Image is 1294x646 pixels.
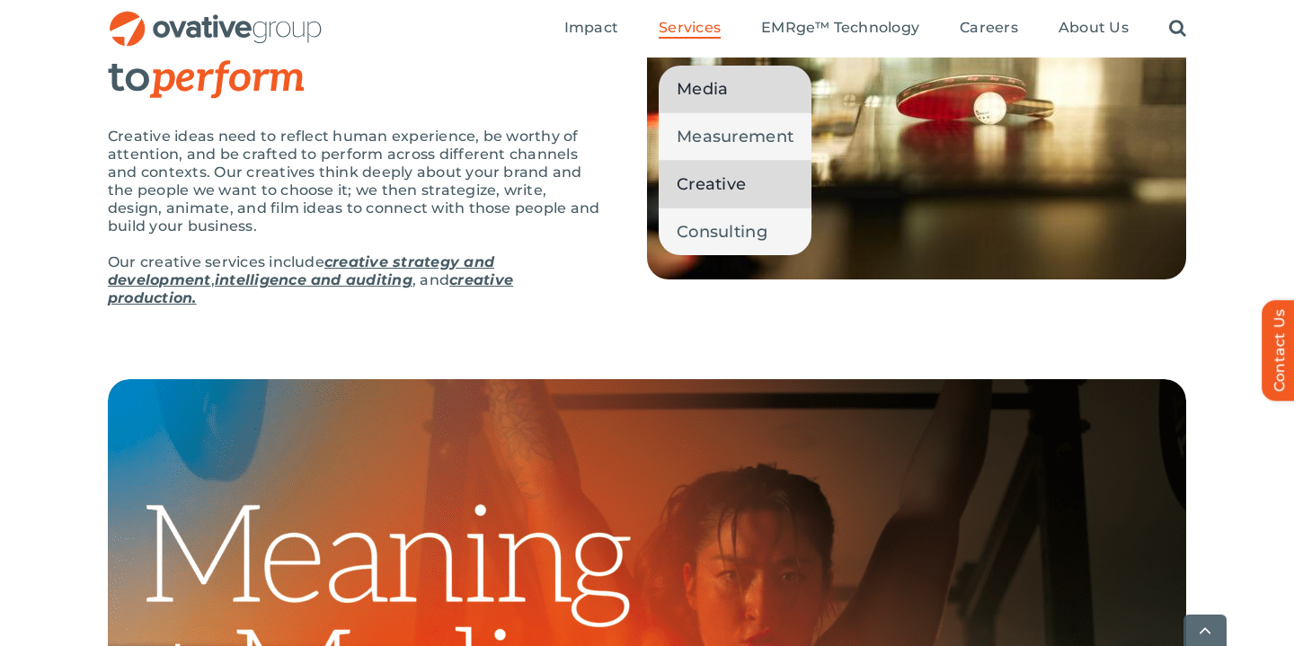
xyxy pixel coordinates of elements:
span: Consulting [677,219,767,244]
span: Services [659,19,721,37]
a: creative production. [108,271,513,306]
a: Consulting [659,208,811,255]
a: Services [659,19,721,39]
span: About Us [1059,19,1129,37]
a: Creative [659,161,811,208]
span: Measurement [677,124,793,149]
p: Our creative services include , , and [108,253,602,307]
span: EMRge™ Technology [761,19,919,37]
span: Creative [677,172,746,197]
a: Impact [564,19,618,39]
span: Media [677,76,728,102]
a: Search [1169,19,1186,39]
a: intelligence and auditing [215,271,412,288]
a: About Us [1059,19,1129,39]
span: Careers [960,19,1018,37]
a: Measurement [659,113,811,160]
a: Careers [960,19,1018,39]
a: EMRge™ Technology [761,19,919,39]
a: OG_Full_horizontal_RGB [108,9,323,26]
a: creative strategy and development [108,253,494,288]
em: perform [151,53,306,103]
a: Media [659,66,811,112]
span: Impact [564,19,618,37]
p: Creative ideas need to reflect human experience, be worthy of attention, and be crafted to perfor... [108,128,602,235]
